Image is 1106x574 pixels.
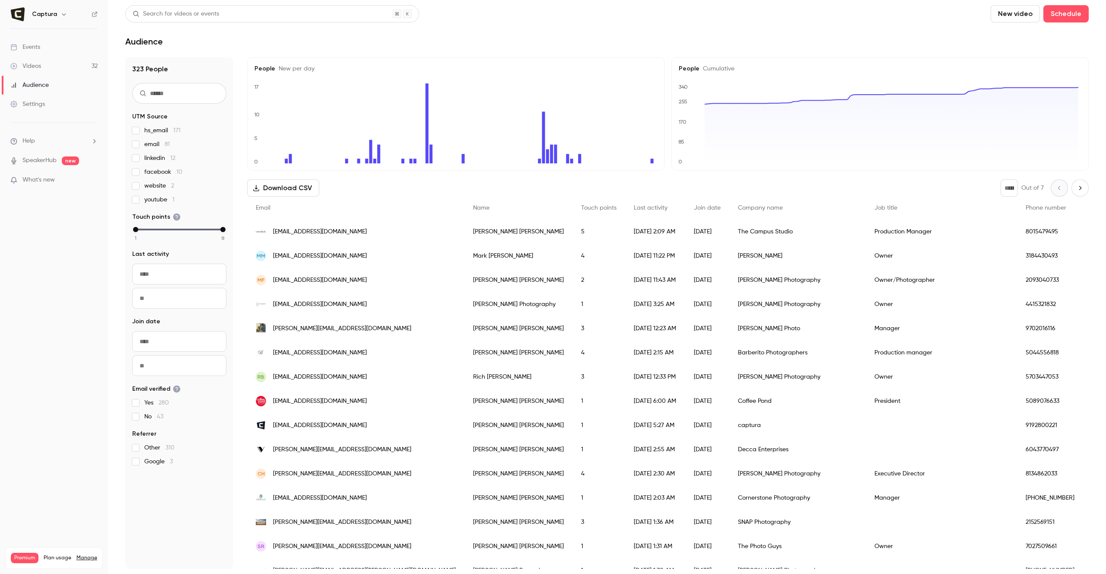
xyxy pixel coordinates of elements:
input: From [132,331,226,352]
div: Events [10,43,40,51]
h5: People [679,64,1081,73]
div: [PERSON_NAME] [PERSON_NAME] [464,486,572,510]
div: 4 [572,341,625,365]
img: mjthomasphoto.com [256,322,266,335]
div: [PERSON_NAME] [PERSON_NAME] [464,462,572,486]
div: [DATE] [685,462,729,486]
div: 9702016116 [1017,316,1083,341]
text: 0 [254,159,258,165]
button: Next page [1071,179,1089,197]
div: [PERSON_NAME] [PERSON_NAME] [464,341,572,365]
div: [PERSON_NAME] [PERSON_NAME] [464,268,572,292]
div: 7027509661 [1017,534,1083,558]
span: [PERSON_NAME][EMAIL_ADDRESS][DOMAIN_NAME] [273,469,411,478]
div: 2152569151 [1017,510,1083,534]
p: Out of 7 [1021,184,1044,192]
div: [DATE] 2:03 AM [625,486,685,510]
span: Plan usage [44,555,71,561]
div: Manager [866,486,1017,510]
div: [PERSON_NAME] [PERSON_NAME] [464,510,572,534]
div: [PERSON_NAME] [PERSON_NAME] [464,316,572,341]
span: [EMAIL_ADDRESS][DOMAIN_NAME] [273,300,367,309]
img: thecampusstudio.com [256,230,266,233]
li: help-dropdown-opener [10,137,98,146]
span: 10 [176,169,182,175]
span: What's new [22,175,55,185]
img: snapactionpix.com [256,519,266,525]
span: [EMAIL_ADDRESS][DOMAIN_NAME] [273,494,367,503]
img: cornerstone.photo [256,493,266,503]
span: 2 [171,183,174,189]
div: 3 [572,316,625,341]
div: 1 [572,413,625,437]
img: jennyarnoldphotography.com [256,302,266,306]
span: email [144,140,170,149]
span: No [144,412,163,421]
span: RB [257,373,264,381]
span: [EMAIL_ADDRESS][DOMAIN_NAME] [273,397,367,406]
div: [PERSON_NAME] [729,244,866,268]
span: Join date [132,317,160,326]
div: Owner/Photographer [866,268,1017,292]
span: [PERSON_NAME][EMAIL_ADDRESS][DOMAIN_NAME] [273,445,411,454]
div: 6043770497 [1017,437,1083,462]
div: Mark [PERSON_NAME] [464,244,572,268]
text: 340 [679,84,688,90]
div: [DATE] [685,220,729,244]
span: 1 [135,234,137,242]
div: Production Manager [866,220,1017,244]
div: [PHONE_NUMBER] [1017,486,1083,510]
div: Owner [866,365,1017,389]
span: UTM Source [132,112,168,121]
h1: 323 People [132,64,226,74]
text: 170 [678,119,686,125]
span: 310 [165,445,175,451]
span: Email verified [132,385,181,393]
div: [PERSON_NAME] [PERSON_NAME] [464,413,572,437]
span: Touch points [581,205,617,211]
div: [DATE] [685,437,729,462]
div: [PERSON_NAME] Photography [729,292,866,316]
div: 8015479495 [1017,220,1083,244]
img: coffeepond.com [256,396,266,406]
span: 43 [157,414,163,420]
span: Company name [738,205,783,211]
span: 280 [159,400,169,406]
div: 3 [572,365,625,389]
a: Manage [76,555,97,561]
a: SpeakerHub [22,156,57,165]
div: 2093040733 [1017,268,1083,292]
div: 4 [572,462,625,486]
span: Last activity [132,250,169,258]
div: [DATE] [685,413,729,437]
div: SNAP Photography [729,510,866,534]
div: [DATE] [685,365,729,389]
div: The Campus Studio [729,220,866,244]
div: [DATE] 2:55 AM [625,437,685,462]
div: [DATE] 11:43 AM [625,268,685,292]
div: [PERSON_NAME] Photography [729,462,866,486]
div: [DATE] [685,244,729,268]
div: Owner [866,244,1017,268]
span: New per day [275,66,315,72]
img: captura.io [256,420,266,430]
div: [PERSON_NAME] Photography [464,292,572,316]
span: [PERSON_NAME][EMAIL_ADDRESS][DOMAIN_NAME] [273,518,411,527]
text: 5 [254,135,257,141]
text: 85 [678,139,684,145]
div: Owner [866,292,1017,316]
button: Schedule [1043,5,1089,22]
span: [EMAIL_ADDRESS][DOMAIN_NAME] [273,276,367,285]
div: 5703447053 [1017,365,1083,389]
div: 1 [572,292,625,316]
div: Production manager [866,341,1017,365]
div: [PERSON_NAME] [PERSON_NAME] [464,534,572,558]
div: 1 [572,486,625,510]
h1: Audience [125,36,163,47]
h6: Captura [32,10,57,19]
span: [EMAIL_ADDRESS][DOMAIN_NAME] [273,421,367,430]
div: Videos [10,62,41,70]
div: 1 [572,437,625,462]
span: Google [144,457,173,466]
div: 3 [572,510,625,534]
